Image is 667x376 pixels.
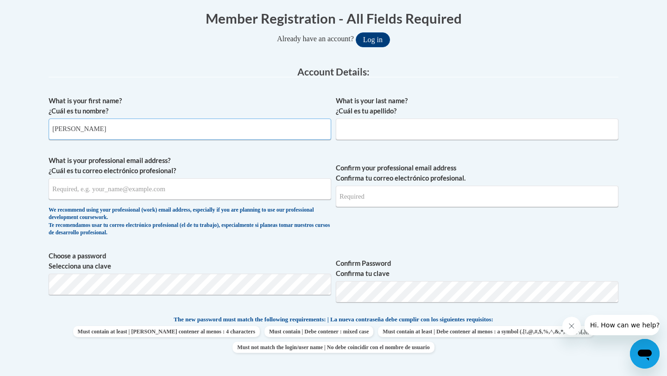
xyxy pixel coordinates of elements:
[336,258,618,279] label: Confirm Password Confirma tu clave
[562,317,581,335] iframe: Close message
[336,119,618,140] input: Metadata input
[336,163,618,183] label: Confirm your professional email address Confirma tu correo electrónico profesional.
[336,96,618,116] label: What is your last name? ¿Cuál es tu apellido?
[378,326,594,337] span: Must contain at least | Debe contener al menos : a symbol (.[!,@,#,$,%,^,&,*,?,_,~,-,(,)])
[297,66,370,77] span: Account Details:
[233,342,434,353] span: Must not match the login/user name | No debe coincidir con el nombre de usuario
[356,32,390,47] button: Log in
[49,251,331,271] label: Choose a password Selecciona una clave
[49,156,331,176] label: What is your professional email address? ¿Cuál es tu correo electrónico profesional?
[264,326,373,337] span: Must contain | Debe contener : mixed case
[277,35,354,43] span: Already have an account?
[336,186,618,207] input: Required
[49,207,331,237] div: We recommend using your professional (work) email address, especially if you are planning to use ...
[49,9,618,28] h1: Member Registration - All Fields Required
[49,119,331,140] input: Metadata input
[585,315,660,335] iframe: Message from company
[49,178,331,200] input: Metadata input
[174,315,493,324] span: The new password must match the following requirements: | La nueva contraseña debe cumplir con lo...
[630,339,660,369] iframe: Button to launch messaging window
[73,326,260,337] span: Must contain at least | [PERSON_NAME] contener al menos : 4 characters
[49,96,331,116] label: What is your first name? ¿Cuál es tu nombre?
